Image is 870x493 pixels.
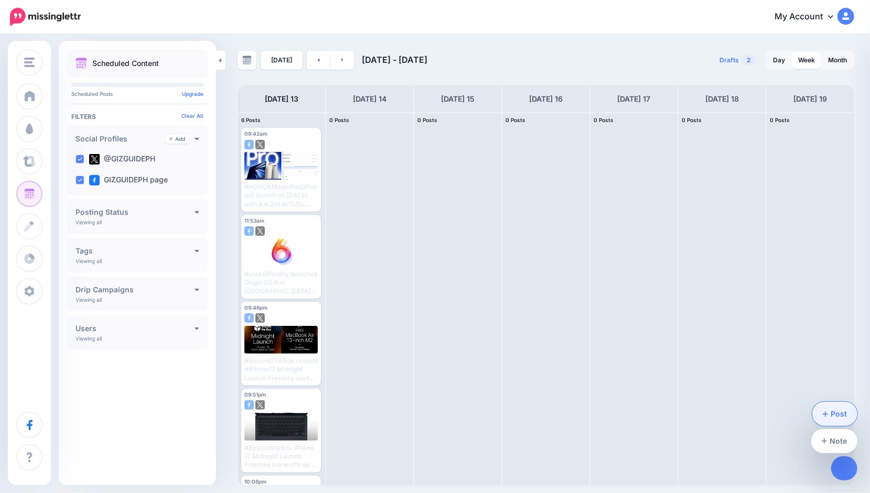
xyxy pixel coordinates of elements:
[24,58,35,67] img: menu.png
[181,113,203,119] a: Clear All
[244,400,254,410] img: facebook-square.png
[76,335,102,342] p: Viewing all
[76,297,102,303] p: Viewing all
[705,93,739,105] h4: [DATE] 18
[76,286,195,293] h4: Drip Campaigns
[792,52,821,69] a: Week
[255,400,265,410] img: twitter-square.png
[812,402,858,426] a: Post
[244,357,318,382] div: #BeyondTheBox reveals #iPhone17 Midnight Launch Freebies worth up to PHP 100,000 Read here: [URL]...
[89,175,168,185] label: GIZGUIDEPH page
[255,226,265,236] img: twitter-square.png
[811,429,858,453] a: Note
[76,209,195,216] h4: Posting Status
[244,140,254,149] img: facebook-square.png
[441,93,475,105] h4: [DATE] 15
[244,270,318,295] div: #vivo officially launches Origin OS 6 in [GEOGRAPHIC_DATA]. It will debut globally this coming [D...
[770,117,790,123] span: 0 Posts
[242,56,252,65] img: calendar-grey-darker.png
[244,478,266,485] span: 10:08pm
[417,117,437,123] span: 0 Posts
[767,52,791,69] a: Day
[594,117,614,123] span: 0 Posts
[244,313,254,323] img: facebook-square.png
[255,313,265,323] img: twitter-square.png
[682,117,702,123] span: 0 Posts
[265,93,298,105] h4: [DATE] 13
[89,175,100,185] img: facebook-square.png
[76,247,195,255] h4: Tags
[244,183,318,209] div: #HONORMagicPad3Pro will launch on [DATE] with a 4.3M AnTuTu benchmark. Read here: [URL][DOMAIN_NAME]
[261,51,303,70] a: [DATE]
[793,93,827,105] h4: [DATE] 19
[244,226,254,236] img: facebook-square.png
[165,134,189,144] a: Add
[713,51,762,70] a: Drafts2
[764,4,854,30] a: My Account
[71,113,203,120] h4: Filters
[353,93,386,105] h4: [DATE] 14
[255,140,265,149] img: twitter-square.png
[822,52,853,69] a: Month
[529,93,563,105] h4: [DATE] 16
[76,58,87,69] img: calendar.png
[92,60,159,67] p: Scheduled Content
[742,55,756,65] span: 2
[244,304,267,311] span: 09:46pm
[76,325,195,332] h4: Users
[89,154,100,165] img: twitter-square.png
[71,91,203,96] p: Scheduled Posts
[76,135,165,143] h4: Social Profiles
[10,8,81,26] img: Missinglettr
[76,258,102,264] p: Viewing all
[241,117,261,123] span: 6 Posts
[362,54,427,65] span: [DATE] - [DATE]
[76,219,102,225] p: Viewing all
[89,154,155,165] label: @GIZGUIDEPH
[182,91,203,97] a: Upgrade
[244,217,264,224] span: 11:53am
[329,117,349,123] span: 0 Posts
[244,391,266,398] span: 09:51pm
[618,93,651,105] h4: [DATE] 17
[506,117,525,123] span: 0 Posts
[719,57,739,63] span: Drafts
[244,130,267,137] span: 09:42am
[244,444,318,469] div: #BeyondtheBox iPhone 17 Midnight Launch Freebies are worth up to PHP 100,000, including a FREE M2...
